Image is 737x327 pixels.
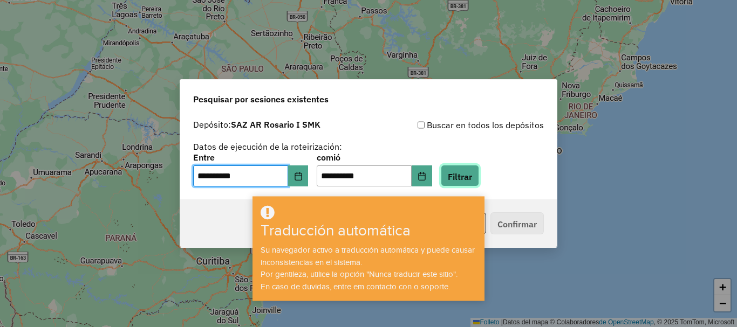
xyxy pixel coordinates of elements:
[193,119,231,130] font: Depósito:
[427,120,544,130] font: Buscar en todos los depósitos
[261,222,411,239] font: Traducción automática
[261,270,458,279] font: Por gentileza, utilice la opción "Nunca traducir este sitio".
[261,282,450,291] font: En caso de duvidas, entre em contacto con o soporte.
[193,94,329,105] font: Pesquisar por sesiones existentes
[231,119,320,130] font: SAZ AR Rosario I SMK
[193,141,342,152] font: Datos de ejecución de la roteirización:
[288,165,309,187] button: Elija fecha
[412,165,432,187] button: Elija fecha
[317,152,340,163] font: comió
[441,165,479,187] button: Filtrar
[261,246,475,267] font: Su navegador activo a traducción automática y puede causar inconsistencias en el sistema.
[448,171,472,182] font: Filtrar
[193,152,215,163] font: Entre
